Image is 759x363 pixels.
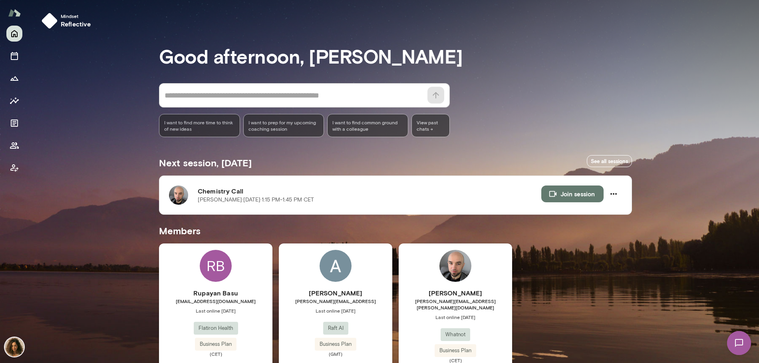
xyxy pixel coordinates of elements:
[399,314,512,320] span: Last online [DATE]
[159,224,632,237] h5: Members
[399,288,512,298] h6: [PERSON_NAME]
[6,138,22,154] button: Members
[411,114,450,137] span: View past chats ->
[541,185,604,202] button: Join session
[159,298,272,304] span: [EMAIL_ADDRESS][DOMAIN_NAME]
[279,307,392,314] span: Last online [DATE]
[6,26,22,42] button: Home
[159,351,272,357] span: (CET)
[435,347,476,355] span: Business Plan
[279,298,392,304] span: [PERSON_NAME][EMAIL_ADDRESS]
[38,10,97,32] button: Mindsetreflective
[6,115,22,131] button: Documents
[315,340,356,348] span: Business Plan
[5,337,24,357] img: Najla Elmachtoub
[248,119,319,132] span: I want to prep for my upcoming coaching session
[6,70,22,86] button: Growth Plan
[320,250,352,282] img: Akarsh Khatagalli
[6,93,22,109] button: Insights
[200,250,232,282] div: RB
[279,351,392,357] span: (GMT)
[195,340,236,348] span: Business Plan
[439,250,471,282] img: Karol Gil
[61,19,91,29] h6: reflective
[587,155,632,168] a: See all sessions
[399,298,512,311] span: [PERSON_NAME][EMAIL_ADDRESS][PERSON_NAME][DOMAIN_NAME]
[164,119,235,132] span: I want to find more time to think of new ideas
[323,324,348,332] span: Raft AI
[6,160,22,176] button: Client app
[159,114,240,137] div: I want to find more time to think of new ideas
[198,196,314,204] p: [PERSON_NAME] · [DATE] · 1:15 PM-1:45 PM CET
[159,307,272,314] span: Last online [DATE]
[279,288,392,298] h6: [PERSON_NAME]
[6,48,22,64] button: Sessions
[332,119,403,132] span: I want to find common ground with a colleague
[159,288,272,298] h6: Rupayan Basu
[159,45,632,67] h3: Good afternoon, [PERSON_NAME]
[42,13,58,29] img: mindset
[8,5,21,20] img: Mento
[194,324,238,332] span: Flatiron Health
[327,114,408,137] div: I want to find common ground with a colleague
[243,114,324,137] div: I want to prep for my upcoming coaching session
[159,156,252,169] h5: Next session, [DATE]
[198,186,541,196] h6: Chemistry Call
[441,331,470,339] span: Whatnot
[61,13,91,19] span: Mindset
